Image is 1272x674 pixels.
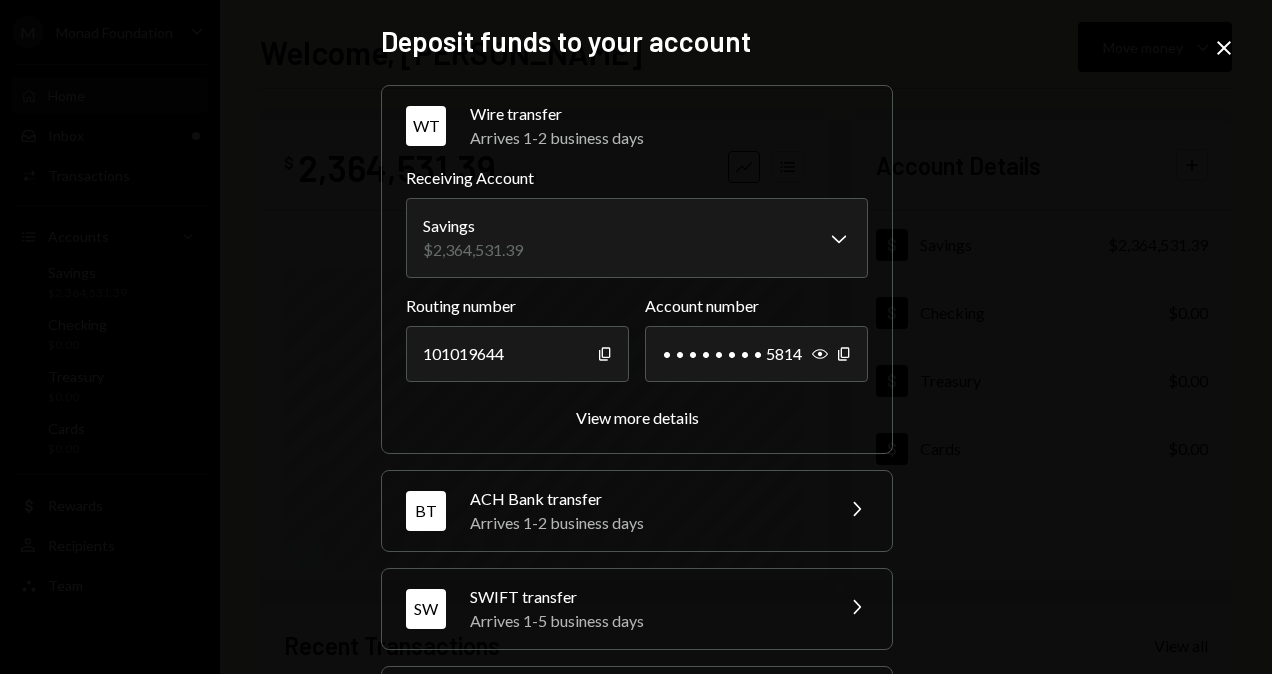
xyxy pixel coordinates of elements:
div: View more details [576,408,699,427]
div: SWIFT transfer [470,585,820,609]
div: Arrives 1-2 business days [470,511,820,535]
button: WTWire transferArrives 1-2 business days [382,86,892,166]
div: Arrives 1-2 business days [470,126,868,150]
div: ACH Bank transfer [470,487,820,511]
button: SWSWIFT transferArrives 1-5 business days [382,569,892,649]
h2: Deposit funds to your account [381,22,891,61]
label: Account number [645,294,868,318]
button: Receiving Account [406,198,868,278]
label: Routing number [406,294,629,318]
div: WT [406,106,446,146]
div: • • • • • • • • 5814 [645,326,868,382]
div: Arrives 1-5 business days [470,609,820,633]
div: SW [406,589,446,629]
div: WTWire transferArrives 1-2 business days [406,166,868,429]
div: Wire transfer [470,102,868,126]
button: BTACH Bank transferArrives 1-2 business days [382,471,892,551]
div: 101019644 [406,326,629,382]
div: BT [406,491,446,531]
button: View more details [576,408,699,429]
label: Receiving Account [406,166,868,190]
